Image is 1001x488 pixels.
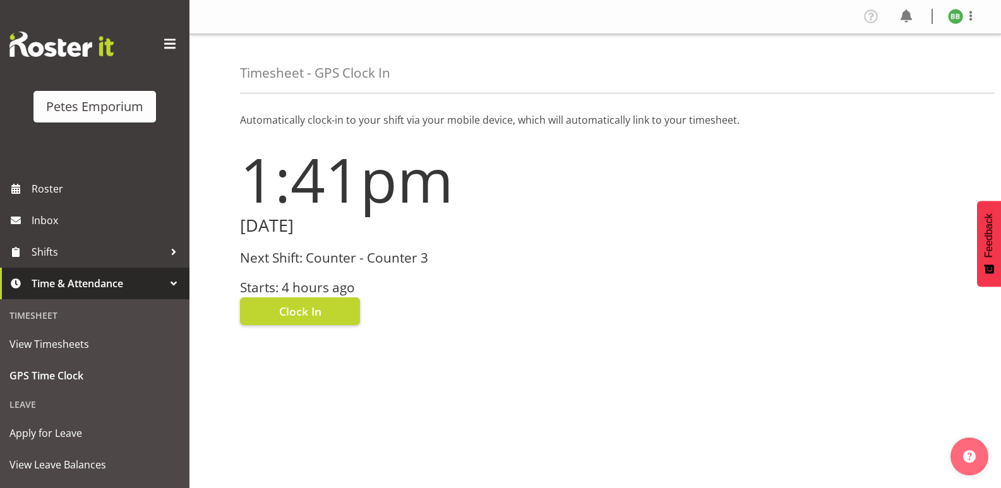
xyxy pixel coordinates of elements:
h3: Next Shift: Counter - Counter 3 [240,251,588,265]
span: Inbox [32,211,183,230]
img: help-xxl-2.png [963,450,976,463]
img: Rosterit website logo [9,32,114,57]
span: Feedback [983,213,995,258]
span: GPS Time Clock [9,366,180,385]
h3: Starts: 4 hours ago [240,280,588,295]
span: View Timesheets [9,335,180,354]
span: Time & Attendance [32,274,164,293]
a: Apply for Leave [3,417,186,449]
a: GPS Time Clock [3,360,186,391]
span: Shifts [32,242,164,261]
button: Feedback - Show survey [977,201,1001,287]
img: beena-bist9974.jpg [948,9,963,24]
p: Automatically clock-in to your shift via your mobile device, which will automatically link to you... [240,112,950,128]
h2: [DATE] [240,216,588,235]
span: View Leave Balances [9,455,180,474]
span: Roster [32,179,183,198]
a: View Leave Balances [3,449,186,480]
span: Apply for Leave [9,424,180,443]
div: Petes Emporium [46,97,143,116]
div: Timesheet [3,302,186,328]
button: Clock In [240,297,360,325]
h4: Timesheet - GPS Clock In [240,66,390,80]
div: Leave [3,391,186,417]
a: View Timesheets [3,328,186,360]
h1: 1:41pm [240,145,588,213]
span: Clock In [279,303,321,319]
